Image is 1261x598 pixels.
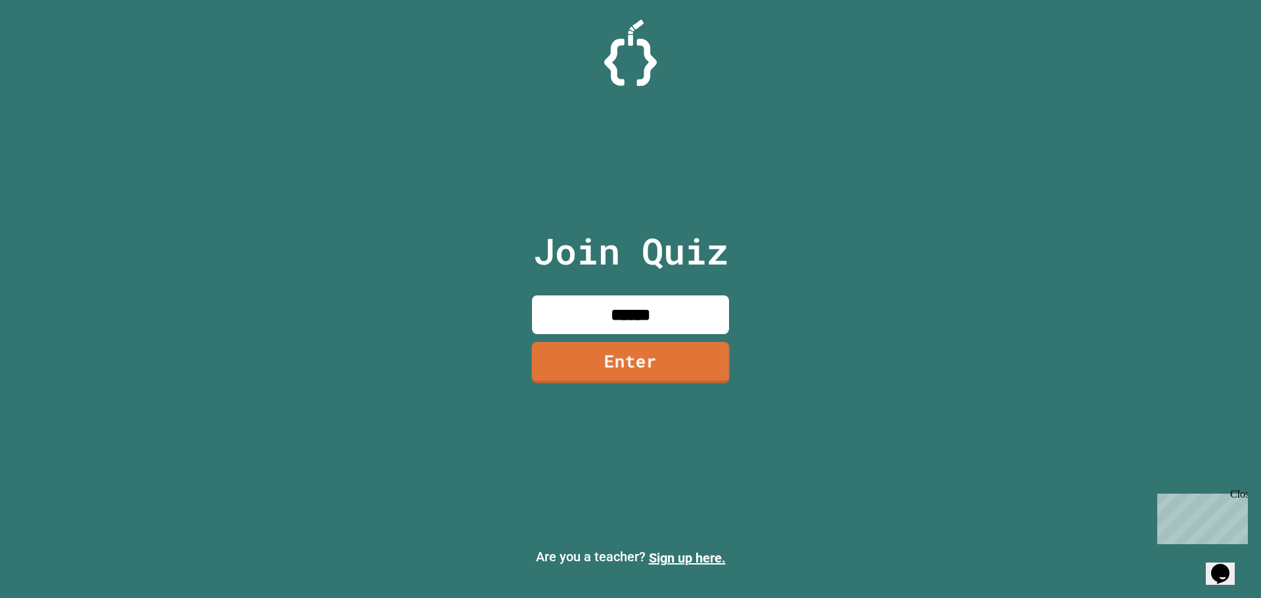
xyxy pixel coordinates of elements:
p: Are you a teacher? [11,547,1250,568]
div: Chat with us now!Close [5,5,91,83]
a: Sign up here. [649,550,726,566]
iframe: chat widget [1152,488,1248,544]
a: Enter [532,342,730,383]
p: Join Quiz [533,224,728,278]
img: Logo.svg [604,20,657,86]
iframe: chat widget [1206,545,1248,585]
